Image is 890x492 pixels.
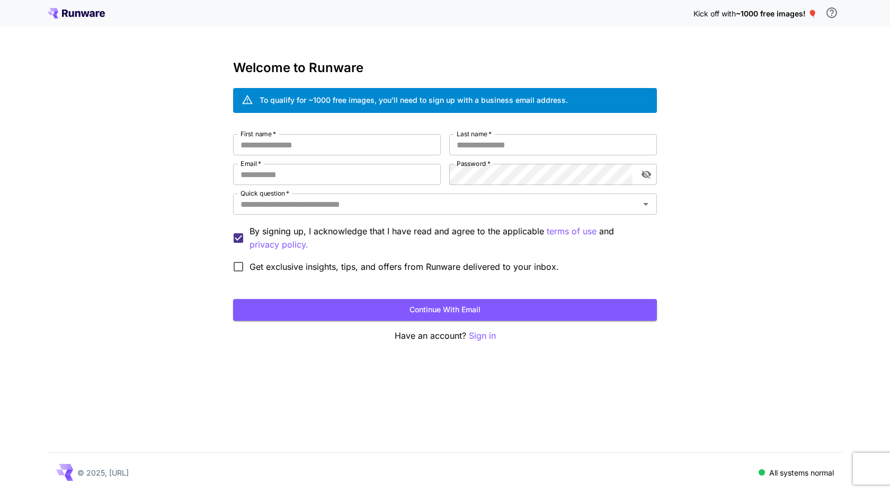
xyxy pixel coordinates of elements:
[233,329,657,342] p: Have an account?
[469,329,496,342] button: Sign in
[250,260,559,273] span: Get exclusive insights, tips, and offers from Runware delivered to your inbox.
[693,9,736,18] span: Kick off with
[260,94,568,106] div: To qualify for ~1000 free images, you’ll need to sign up with a business email address.
[250,238,308,251] button: By signing up, I acknowledge that I have read and agree to the applicable terms of use and
[547,225,597,238] button: By signing up, I acknowledge that I have read and agree to the applicable and privacy policy.
[241,159,261,168] label: Email
[241,189,289,198] label: Quick question
[821,2,842,23] button: In order to qualify for free credit, you need to sign up with a business email address and click ...
[233,60,657,75] h3: Welcome to Runware
[638,197,653,212] button: Open
[769,467,834,478] p: All systems normal
[250,225,648,251] p: By signing up, I acknowledge that I have read and agree to the applicable and
[457,159,491,168] label: Password
[637,165,656,184] button: toggle password visibility
[233,299,657,321] button: Continue with email
[457,129,492,138] label: Last name
[250,238,308,251] p: privacy policy.
[736,9,817,18] span: ~1000 free images! 🎈
[241,129,276,138] label: First name
[77,467,129,478] p: © 2025, [URL]
[547,225,597,238] p: terms of use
